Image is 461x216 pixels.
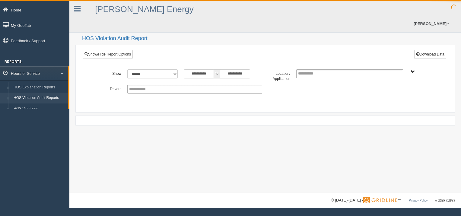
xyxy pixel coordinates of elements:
[11,82,68,93] a: HOS Explanation Reports
[11,93,68,103] a: HOS Violation Audit Reports
[265,69,293,82] label: Location/ Application
[95,5,194,14] a: [PERSON_NAME] Energy
[214,69,220,78] span: to
[414,50,446,59] button: Download Data
[409,199,428,202] a: Privacy Policy
[363,197,397,203] img: Gridline
[96,69,124,77] label: Show
[435,199,455,202] span: v. 2025.7.2993
[11,103,68,114] a: HOS Violations
[96,85,124,92] label: Drivers
[411,15,452,32] a: [PERSON_NAME]
[83,50,133,59] a: Show/Hide Report Options
[331,197,455,204] div: © [DATE]-[DATE] - ™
